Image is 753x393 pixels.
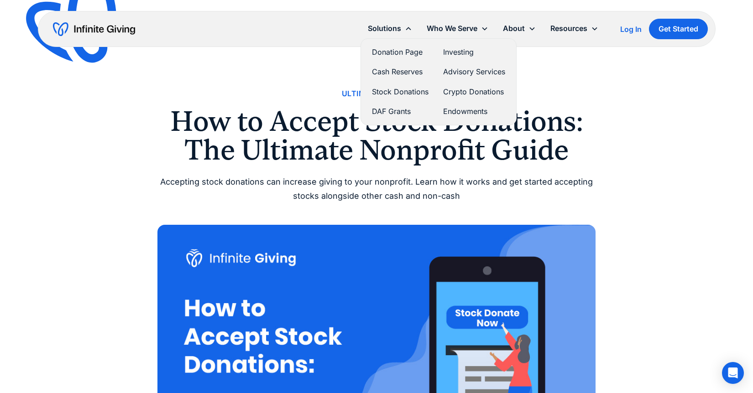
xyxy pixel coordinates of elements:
[443,105,505,118] a: Endowments
[503,22,525,35] div: About
[620,26,642,33] div: Log In
[649,19,708,39] a: Get Started
[427,22,477,35] div: Who We Serve
[372,66,429,78] a: Cash Reserves
[372,46,429,58] a: Donation Page
[372,86,429,98] a: Stock Donations
[496,19,543,38] div: About
[543,19,606,38] div: Resources
[443,66,505,78] a: Advisory Services
[157,107,596,164] h1: How to Accept Stock Donations: The Ultimate Nonprofit Guide
[342,88,411,100] a: Ultimate Guides
[620,24,642,35] a: Log In
[53,22,135,36] a: home
[372,105,429,118] a: DAF Grants
[361,38,517,125] nav: Solutions
[419,19,496,38] div: Who We Serve
[361,19,419,38] div: Solutions
[157,175,596,203] div: Accepting stock donations can increase giving to your nonprofit. Learn how it works and get start...
[550,22,587,35] div: Resources
[722,362,744,384] div: Open Intercom Messenger
[443,46,505,58] a: Investing
[443,86,505,98] a: Crypto Donations
[368,22,401,35] div: Solutions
